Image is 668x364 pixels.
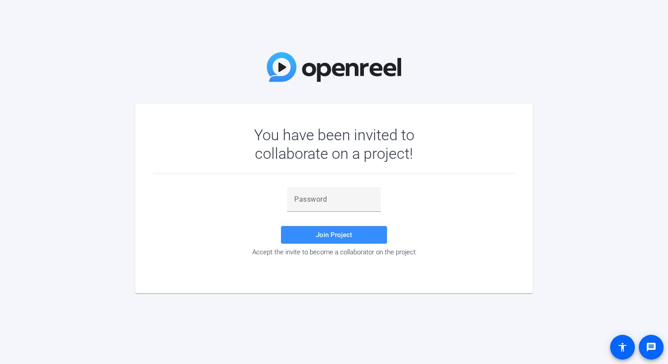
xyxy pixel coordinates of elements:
[646,342,657,353] mat-icon: message
[153,248,515,256] div: Accept the invite to become a collaborator on the project
[316,231,352,239] span: Join Project
[267,52,401,82] img: OpenReel Logo
[281,226,387,244] button: Join Project
[228,126,440,163] div: You have been invited to collaborate on a project!
[617,342,628,353] mat-icon: accessibility
[294,194,374,205] input: Password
